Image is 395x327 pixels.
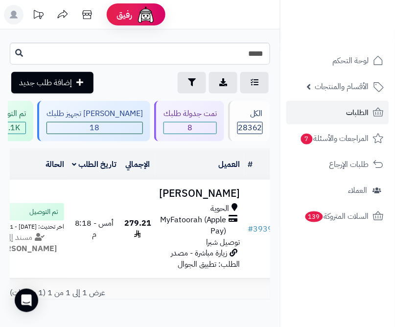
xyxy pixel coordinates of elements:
[248,223,278,235] a: #39391
[248,223,254,235] span: #
[286,49,389,72] a: لوحة التحكم
[2,288,278,299] div: عرض 1 إلى 1 من 1 (1 صفحات)
[19,77,72,89] span: إضافة طلب جديد
[304,210,369,223] span: السلات المتروكة
[305,211,323,222] span: 139
[125,159,150,170] a: الإجمالي
[219,159,240,170] a: العميل
[286,179,389,202] a: العملاء
[286,153,389,176] a: طلبات الإرجاع
[15,289,38,312] div: Open Intercom Messenger
[300,132,369,145] span: المراجعات والأسئلة
[211,203,230,214] span: الحوية
[152,101,226,141] a: تمت جدولة طلبك 8
[347,106,369,119] span: الطلبات
[237,108,263,119] div: الكل
[238,122,262,134] span: 28362
[163,108,217,119] div: تمت جدولة طلبك
[75,217,114,240] span: أمس - 8:18 م
[315,80,369,93] span: الأقسام والمنتجات
[116,9,132,21] span: رفيق
[124,217,151,240] span: 279.21
[349,184,368,197] span: العملاء
[159,188,240,199] h3: [PERSON_NAME]
[159,214,227,237] span: MyFatoorah (Apple Pay)
[164,122,216,134] span: 8
[72,159,116,170] a: تاريخ الطلب
[226,101,272,141] a: الكل28362
[286,205,389,228] a: السلات المتروكة139
[47,122,142,134] span: 18
[333,54,369,68] span: لوحة التحكم
[29,207,58,217] span: تم التوصيل
[26,5,50,27] a: تحديثات المنصة
[286,127,389,150] a: المراجعات والأسئلة7
[35,101,152,141] a: [PERSON_NAME] تجهيز طلبك 18
[286,101,389,124] a: الطلبات
[136,5,156,24] img: ai-face.png
[248,159,253,170] a: #
[46,159,64,170] a: الحالة
[11,72,93,93] a: إضافة طلب جديد
[206,236,240,248] span: توصيل شبرا
[329,158,369,171] span: طلبات الإرجاع
[171,248,240,271] span: زيارة مباشرة - مصدر الطلب: تطبيق الجوال
[46,108,143,119] div: [PERSON_NAME] تجهيز طلبك
[301,134,313,144] span: 7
